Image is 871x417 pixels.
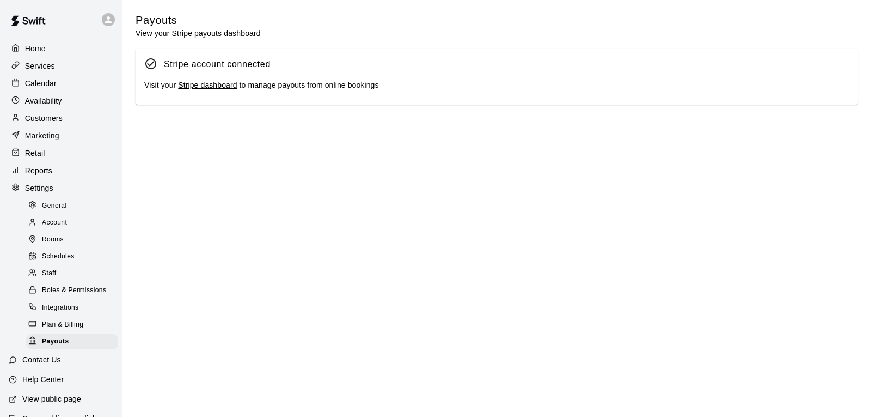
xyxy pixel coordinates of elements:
[42,285,106,296] span: Roles & Permissions
[26,317,118,333] div: Plan & Billing
[136,28,261,39] p: View your Stripe payouts dashboard
[26,334,118,349] div: Payouts
[22,394,81,404] p: View public page
[26,282,122,299] a: Roles & Permissions
[25,165,52,176] p: Reports
[26,249,122,265] a: Schedules
[178,81,237,89] a: Stripe dashboard
[42,217,67,228] span: Account
[9,58,114,74] a: Services
[26,215,118,231] div: Account
[42,251,75,262] span: Schedules
[26,265,122,282] a: Staff
[164,57,271,71] div: Stripe account connected
[25,95,62,106] p: Availability
[9,162,114,179] a: Reports
[26,300,118,316] div: Integrations
[9,145,114,161] a: Retail
[26,214,122,231] a: Account
[9,128,114,144] a: Marketing
[22,354,61,365] p: Contact Us
[26,249,118,264] div: Schedules
[22,374,64,385] p: Help Center
[9,75,114,92] a: Calendar
[26,333,122,350] a: Payouts
[9,110,114,126] a: Customers
[42,268,56,279] span: Staff
[42,234,64,245] span: Rooms
[9,93,114,109] a: Availability
[42,319,83,330] span: Plan & Billing
[42,336,69,347] span: Payouts
[26,283,118,298] div: Roles & Permissions
[144,80,849,92] div: Visit your to manage payouts from online bookings
[9,180,114,196] a: Settings
[26,232,118,247] div: Rooms
[26,316,122,333] a: Plan & Billing
[42,303,79,313] span: Integrations
[26,232,122,249] a: Rooms
[26,197,122,214] a: General
[25,130,59,141] p: Marketing
[25,43,46,54] p: Home
[25,113,63,124] p: Customers
[42,201,67,211] span: General
[26,299,122,316] a: Integrations
[25,61,55,71] p: Services
[25,183,53,194] p: Settings
[26,198,118,214] div: General
[25,148,45,159] p: Retail
[25,78,57,89] p: Calendar
[136,13,261,28] h5: Payouts
[26,266,118,281] div: Staff
[9,40,114,57] a: Home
